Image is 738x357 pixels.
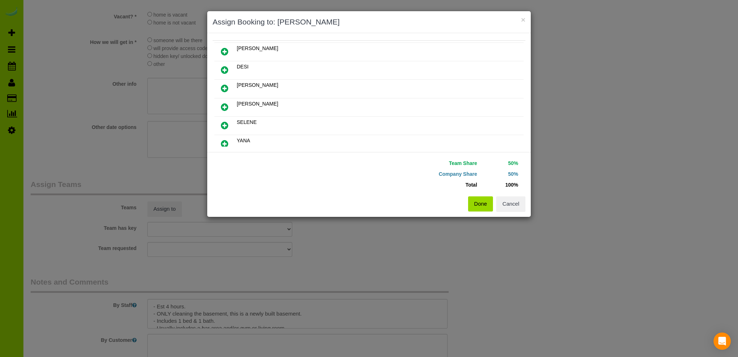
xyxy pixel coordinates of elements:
[374,158,479,169] td: Team Share
[213,17,525,27] h3: Assign Booking to: [PERSON_NAME]
[237,82,278,88] span: [PERSON_NAME]
[237,45,278,51] span: [PERSON_NAME]
[237,101,278,107] span: [PERSON_NAME]
[237,138,250,143] span: YANA
[468,196,493,211] button: Done
[521,16,525,23] button: ×
[374,179,479,190] td: Total
[713,333,731,350] div: Open Intercom Messenger
[237,64,249,70] span: DESI
[479,169,520,179] td: 50%
[374,169,479,179] td: Company Share
[496,196,525,211] button: Cancel
[479,158,520,169] td: 50%
[237,119,257,125] span: SELENE
[479,179,520,190] td: 100%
